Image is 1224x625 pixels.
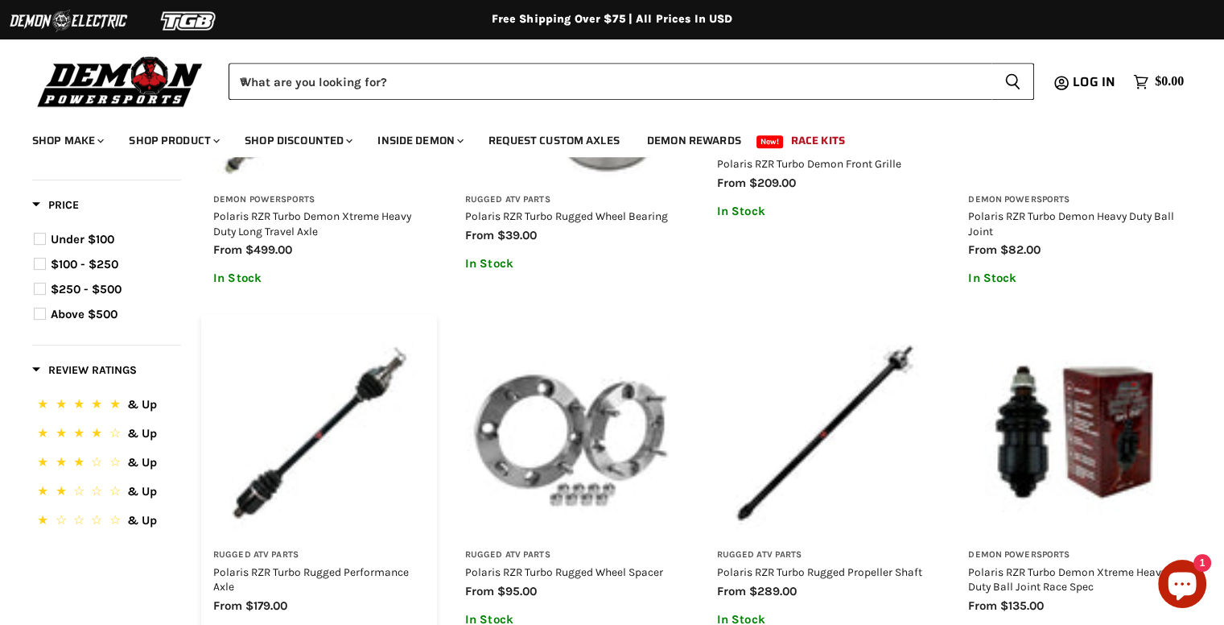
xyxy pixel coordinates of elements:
[213,549,425,561] h3: Rugged ATV Parts
[465,565,663,578] a: Polaris RZR Turbo Rugged Wheel Spacer
[497,228,537,242] span: $39.00
[749,176,796,190] span: $209.00
[213,598,242,613] span: from
[20,124,113,157] a: Shop Make
[779,124,857,157] a: Race Kits
[749,584,797,598] span: $289.00
[20,118,1180,157] ul: Main menu
[968,271,1180,285] p: In Stock
[213,242,242,257] span: from
[34,453,179,476] button: 3 Stars.
[465,584,494,598] span: from
[717,565,922,578] a: Polaris RZR Turbo Rugged Propeller Shaft
[635,124,753,157] a: Demon Rewards
[213,565,409,593] a: Polaris RZR Turbo Rugged Performance Axle
[465,257,677,271] p: In Stock
[32,197,79,217] button: Filter by Price
[1155,74,1184,89] span: $0.00
[968,209,1174,237] a: Polaris RZR Turbo Demon Heavy Duty Ball Joint
[32,52,208,110] img: Demon Powersports
[365,124,473,157] a: Inside Demon
[34,395,179,418] button: 5 Stars.
[717,176,746,190] span: from
[1125,70,1192,93] a: $0.00
[968,194,1180,206] h3: Demon Powersports
[32,362,137,383] button: Filter by Review Ratings
[32,198,79,212] span: Price
[129,6,249,36] img: TGB Logo 2
[465,549,677,561] h3: Rugged ATV Parts
[213,209,411,237] a: Polaris RZR Turbo Demon Xtreme Heavy Duty Long Travel Axle
[1073,72,1115,92] span: Log in
[34,424,179,447] button: 4 Stars.
[51,232,114,246] span: Under $100
[465,326,677,538] img: Polaris RZR Turbo Rugged Wheel Spacer
[51,307,117,321] span: Above $500
[465,209,668,222] a: Polaris RZR Turbo Rugged Wheel Bearing
[213,271,425,285] p: In Stock
[8,6,129,36] img: Demon Electric Logo 2
[465,194,677,206] h3: Rugged ATV Parts
[1000,242,1041,257] span: $82.00
[213,194,425,206] h3: Demon Powersports
[117,124,229,157] a: Shop Product
[717,549,929,561] h3: Rugged ATV Parts
[968,565,1166,593] a: Polaris RZR Turbo Demon Xtreme Heavy Duty Ball Joint Race Spec
[127,513,157,528] span: & Up
[229,63,1034,100] form: Product
[32,363,137,377] span: Review Ratings
[465,228,494,242] span: from
[1153,560,1211,612] inbox-online-store-chat: Shopify online store chat
[127,484,157,499] span: & Up
[229,63,991,100] input: When autocomplete results are available use up and down arrows to review and enter to select
[717,584,746,598] span: from
[245,598,287,613] span: $179.00
[127,397,157,412] span: & Up
[51,282,122,296] span: $250 - $500
[51,257,118,271] span: $100 - $250
[245,242,292,257] span: $499.00
[34,511,179,534] button: 1 Star.
[968,326,1180,538] img: Polaris RZR Turbo Demon Xtreme Heavy Duty Ball Joint Race Spec
[717,205,929,218] p: In Stock
[127,455,157,470] span: & Up
[476,124,632,157] a: Request Custom Axles
[34,482,179,505] button: 2 Stars.
[717,326,929,538] img: Polaris RZR Turbo Rugged Propeller Shaft
[497,584,537,598] span: $95.00
[968,242,997,257] span: from
[968,598,997,613] span: from
[991,63,1034,100] button: Search
[1065,75,1125,89] a: Log in
[127,426,157,441] span: & Up
[1000,598,1044,613] span: $135.00
[756,135,784,148] span: New!
[968,549,1180,561] h3: Demon Powersports
[717,157,901,170] a: Polaris RZR Turbo Demon Front Grille
[233,124,362,157] a: Shop Discounted
[213,326,425,538] img: Polaris RZR Turbo Rugged Performance Axle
